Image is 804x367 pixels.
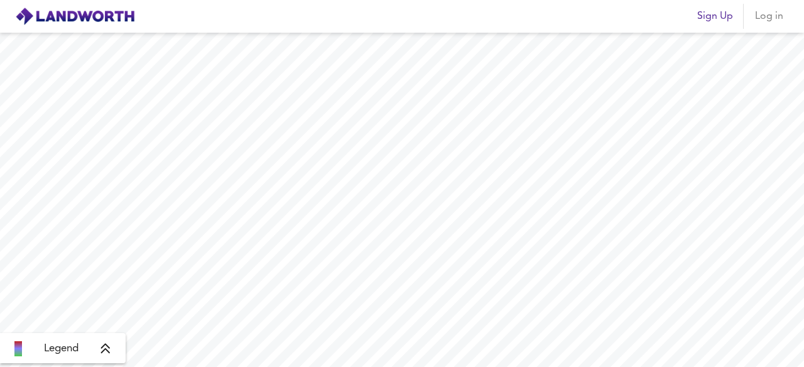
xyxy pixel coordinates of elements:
[692,4,738,29] button: Sign Up
[749,4,789,29] button: Log in
[754,8,784,25] span: Log in
[15,7,135,26] img: logo
[44,341,79,356] span: Legend
[697,8,733,25] span: Sign Up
